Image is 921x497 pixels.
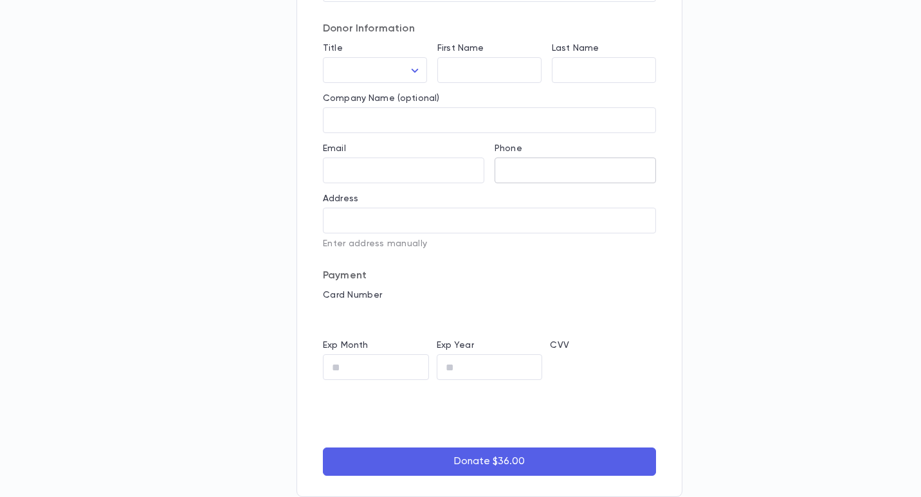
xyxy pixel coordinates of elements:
[323,58,427,83] div: ​
[323,447,656,476] button: Donate $36.00
[323,304,656,330] iframe: card
[323,23,656,35] p: Donor Information
[437,43,484,53] label: First Name
[323,340,368,350] label: Exp Month
[437,340,474,350] label: Exp Year
[495,143,522,154] label: Phone
[550,340,656,350] p: CVV
[323,43,343,53] label: Title
[552,43,599,53] label: Last Name
[323,93,439,104] label: Company Name (optional)
[323,194,358,204] label: Address
[323,143,346,154] label: Email
[323,269,656,282] p: Payment
[550,354,656,380] iframe: cvv
[323,290,656,300] p: Card Number
[323,239,656,249] p: Enter address manually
